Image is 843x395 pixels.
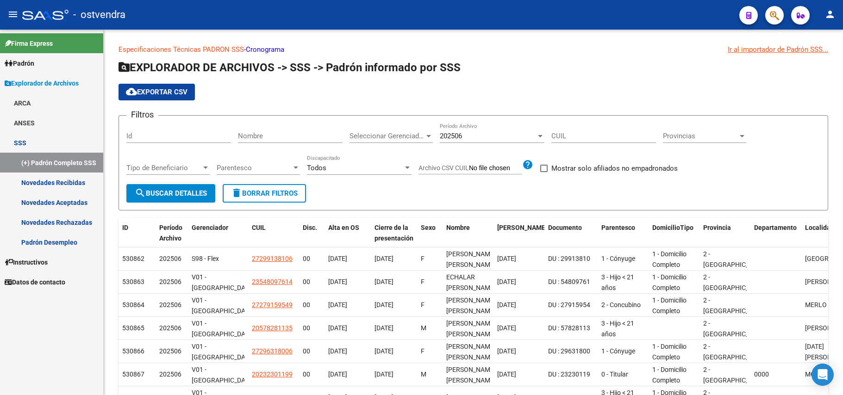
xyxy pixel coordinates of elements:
[703,250,766,268] span: 2 - [GEOGRAPHIC_DATA]
[446,273,496,291] span: ECHALAR [PERSON_NAME]
[601,224,635,231] span: Parentesco
[252,278,293,285] span: 23548097614
[497,301,516,309] span: [DATE]
[703,343,766,361] span: 2 - [GEOGRAPHIC_DATA]
[122,255,144,262] span: 530862
[299,218,325,248] datatable-header-cell: Disc.
[5,58,34,68] span: Padrón
[446,366,496,384] span: [PERSON_NAME] [PERSON_NAME]
[192,255,219,262] span: S98 - Flex
[601,347,635,355] span: 1 - Cónyuge
[307,164,326,172] span: Todos
[440,132,462,140] span: 202506
[703,320,766,338] span: 2 - [GEOGRAPHIC_DATA]
[421,301,425,309] span: F
[497,324,516,332] span: [DATE]
[119,84,195,100] button: Exportar CSV
[192,273,254,291] span: V01 - [GEOGRAPHIC_DATA]
[122,301,144,309] span: 530864
[5,38,53,49] span: Firma Express
[652,296,687,315] span: 1 - Domicilio Completo
[231,189,298,197] span: Borrar Filtros
[548,224,582,231] span: Documento
[375,324,393,332] span: [DATE]
[703,273,766,291] span: 2 - [GEOGRAPHIC_DATA]
[73,5,125,25] span: - ostvendra
[421,347,425,355] span: F
[443,218,493,248] datatable-header-cell: Nombre
[663,132,738,140] span: Provincias
[122,347,144,355] span: 530866
[328,224,359,231] span: Alta en OS
[497,278,516,285] span: [DATE]
[544,218,598,248] datatable-header-cell: Documento
[421,278,425,285] span: F
[375,224,413,242] span: Cierre de la presentación
[159,301,181,309] span: 202506
[522,159,533,170] mat-icon: help
[649,218,699,248] datatable-header-cell: DomicilioTipo
[497,370,516,378] span: [DATE]
[703,224,731,231] span: Provincia
[252,301,293,309] span: 27279159549
[703,366,766,384] span: 2 - [GEOGRAPHIC_DATA]
[126,108,158,121] h3: Filtros
[252,224,266,231] span: CUIL
[421,255,425,262] span: F
[303,369,321,380] div: 00
[192,366,254,384] span: V01 - [GEOGRAPHIC_DATA]
[122,324,144,332] span: 530865
[231,187,242,198] mat-icon: delete
[805,370,832,378] span: MORENO
[303,323,321,333] div: 00
[192,320,254,338] span: V01 - [GEOGRAPHIC_DATA]
[551,163,678,174] span: Mostrar solo afiliados no empadronados
[497,255,516,262] span: [DATE]
[728,44,828,55] div: Ir al importador de Padrón SSS...
[252,255,293,262] span: 27299138106
[119,218,156,248] datatable-header-cell: ID
[328,278,347,285] span: [DATE]
[421,324,426,332] span: M
[159,224,182,242] span: Período Archivo
[548,255,590,262] span: DU : 29913810
[252,370,293,378] span: 20232301199
[159,347,181,355] span: 202506
[598,218,649,248] datatable-header-cell: Parentesco
[303,224,317,231] span: Disc.
[350,132,425,140] span: Seleccionar Gerenciador
[699,218,750,248] datatable-header-cell: Provincia
[325,218,371,248] datatable-header-cell: Alta en OS
[421,370,426,378] span: M
[497,224,549,231] span: [PERSON_NAME].
[652,366,687,384] span: 1 - Domicilio Completo
[122,370,144,378] span: 530867
[824,9,836,20] mat-icon: person
[469,164,522,173] input: Archivo CSV CUIL
[417,218,443,248] datatable-header-cell: Sexo
[375,347,393,355] span: [DATE]
[122,224,128,231] span: ID
[375,278,393,285] span: [DATE]
[446,250,496,268] span: [PERSON_NAME] [PERSON_NAME]
[652,273,687,291] span: 1 - Domicilio Completo
[805,301,827,309] span: MERLO
[754,369,798,380] div: 0000
[548,324,590,332] span: DU : 57828113
[126,86,137,97] mat-icon: cloud_download
[652,343,687,361] span: 1 - Domicilio Completo
[446,296,496,315] span: [PERSON_NAME] [PERSON_NAME]
[805,224,834,231] span: Localidad
[750,218,801,248] datatable-header-cell: Departamento
[328,324,347,332] span: [DATE]
[754,224,797,231] span: Departamento
[252,324,293,332] span: 20578281135
[328,255,347,262] span: [DATE]
[159,278,181,285] span: 202506
[375,301,393,309] span: [DATE]
[446,343,496,361] span: [PERSON_NAME] [PERSON_NAME]
[548,301,590,309] span: DU : 27915954
[119,45,244,54] a: Especificaciones Técnicas PADRON SSS
[601,255,635,262] span: 1 - Cónyuge
[548,347,590,355] span: DU : 29631800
